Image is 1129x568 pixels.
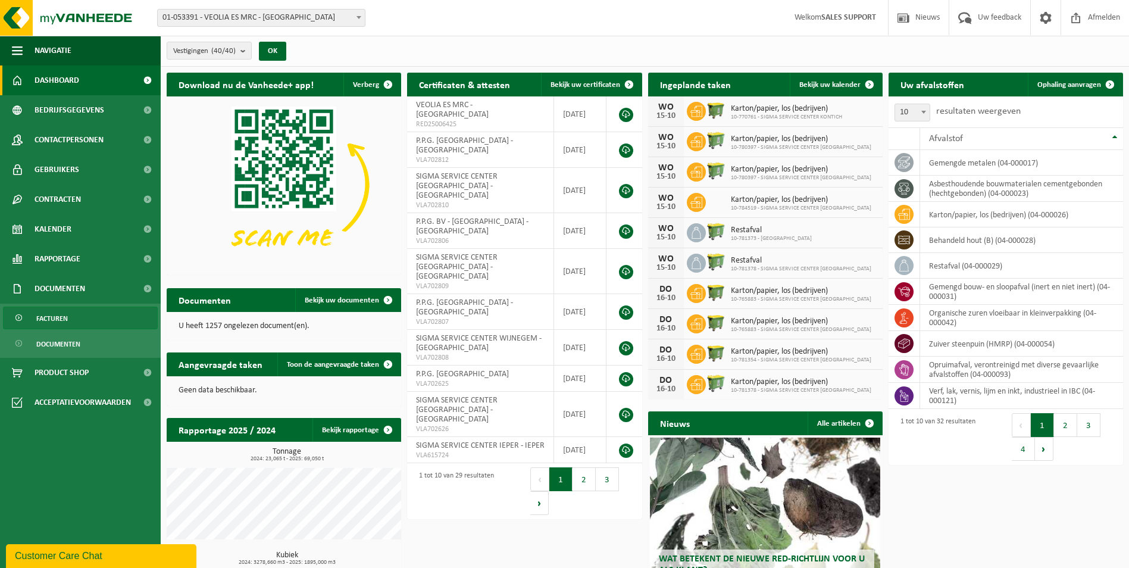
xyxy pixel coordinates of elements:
[731,317,871,326] span: Karton/papier, los (bedrijven)
[654,203,678,211] div: 15-10
[920,202,1123,227] td: karton/papier, los (bedrijven) (04-000026)
[407,73,522,96] h2: Certificaten & attesten
[654,173,678,181] div: 15-10
[706,373,726,394] img: WB-0660-HPE-GN-50
[416,136,513,155] span: P.P.G. [GEOGRAPHIC_DATA] - [GEOGRAPHIC_DATA]
[731,296,871,303] span: 10-765883 - SIGMA SERVICE CENTER [GEOGRAPHIC_DATA]
[277,352,400,376] a: Toon de aangevraagde taken
[551,81,620,89] span: Bekijk uw certificaten
[920,305,1123,331] td: organische zuren vloeibaar in kleinverpakking (04-000042)
[35,155,79,185] span: Gebruikers
[157,9,365,27] span: 01-053391 - VEOLIA ES MRC - ANTWERPEN
[731,377,871,387] span: Karton/papier, los (bedrijven)
[416,282,545,291] span: VLA702809
[731,144,871,151] span: 10-780397 - SIGMA SERVICE CENTER [GEOGRAPHIC_DATA]
[530,467,549,491] button: Previous
[706,130,726,151] img: WB-0660-HPE-GN-50
[790,73,881,96] a: Bekijk uw kalender
[654,142,678,151] div: 15-10
[731,226,812,235] span: Restafval
[706,282,726,302] img: WB-1100-HPE-GN-50
[1054,413,1077,437] button: 2
[413,466,494,516] div: 1 tot 10 van 29 resultaten
[799,81,861,89] span: Bekijk uw kalender
[1028,73,1122,96] a: Ophaling aanvragen
[731,347,871,357] span: Karton/papier, los (bedrijven)
[731,326,871,333] span: 10-765883 - SIGMA SERVICE CENTER [GEOGRAPHIC_DATA]
[158,10,365,26] span: 01-053391 - VEOLIA ES MRC - ANTWERPEN
[416,253,498,281] span: SIGMA SERVICE CENTER [GEOGRAPHIC_DATA] - [GEOGRAPHIC_DATA]
[920,176,1123,202] td: asbesthoudende bouwmaterialen cementgebonden (hechtgebonden) (04-000023)
[889,73,976,96] h2: Uw afvalstoffen
[295,288,400,312] a: Bekijk uw documenten
[416,379,545,389] span: VLA702625
[416,298,513,317] span: P.P.G. [GEOGRAPHIC_DATA] - [GEOGRAPHIC_DATA]
[554,168,606,213] td: [DATE]
[731,114,842,121] span: 10-770761 - SIGMA SERVICE CENTER KONTICH
[920,227,1123,253] td: behandeld hout (B) (04-000028)
[179,322,389,330] p: U heeft 1257 ongelezen document(en).
[895,412,975,462] div: 1 tot 10 van 32 resultaten
[35,125,104,155] span: Contactpersonen
[573,467,596,491] button: 2
[554,330,606,366] td: [DATE]
[416,451,545,460] span: VLA615724
[416,334,542,352] span: SIGMA SERVICE CENTER WIJNEGEM - [GEOGRAPHIC_DATA]
[929,134,963,143] span: Afvalstof
[648,411,702,435] h2: Nieuws
[731,235,812,242] span: 10-781373 - [GEOGRAPHIC_DATA]
[648,73,743,96] h2: Ingeplande taken
[654,254,678,264] div: WO
[654,385,678,394] div: 16-10
[654,324,678,333] div: 16-10
[35,65,79,95] span: Dashboard
[936,107,1021,116] label: resultaten weergeven
[167,418,287,441] h2: Rapportage 2025 / 2024
[259,42,286,61] button: OK
[920,357,1123,383] td: opruimafval, verontreinigd met diverse gevaarlijke afvalstoffen (04-000093)
[554,366,606,392] td: [DATE]
[3,332,158,355] a: Documenten
[1035,437,1053,461] button: Next
[35,274,85,304] span: Documenten
[654,376,678,385] div: DO
[706,100,726,120] img: WB-1100-HPE-GN-51
[1077,413,1100,437] button: 3
[731,165,871,174] span: Karton/papier, los (bedrijven)
[731,205,871,212] span: 10-784519 - SIGMA SERVICE CENTER [GEOGRAPHIC_DATA]
[731,256,871,266] span: Restafval
[416,120,545,129] span: RED25006425
[731,135,871,144] span: Karton/papier, los (bedrijven)
[895,104,930,121] span: 10
[541,73,641,96] a: Bekijk uw certificaten
[416,353,545,363] span: VLA702808
[530,491,549,515] button: Next
[706,313,726,333] img: WB-1100-HPE-GN-51
[554,96,606,132] td: [DATE]
[549,467,573,491] button: 1
[416,317,545,327] span: VLA702807
[416,201,545,210] span: VLA702810
[654,224,678,233] div: WO
[554,213,606,249] td: [DATE]
[654,355,678,363] div: 16-10
[353,81,379,89] span: Verberg
[654,233,678,242] div: 15-10
[654,345,678,355] div: DO
[416,172,498,200] span: SIGMA SERVICE CENTER [GEOGRAPHIC_DATA] - [GEOGRAPHIC_DATA]
[36,307,68,330] span: Facturen
[416,441,545,450] span: SIGMA SERVICE CENTER IEPER - IEPER
[167,42,252,60] button: Vestigingen(40/40)
[731,266,871,273] span: 10-781378 - SIGMA SERVICE CENTER [GEOGRAPHIC_DATA]
[167,73,326,96] h2: Download nu de Vanheede+ app!
[654,163,678,173] div: WO
[305,297,379,304] span: Bekijk uw documenten
[654,315,678,324] div: DO
[706,221,726,242] img: WB-0660-HPE-GN-50
[167,96,401,273] img: Download de VHEPlus App
[1012,413,1031,437] button: Previous
[731,286,871,296] span: Karton/papier, los (bedrijven)
[36,333,80,355] span: Documenten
